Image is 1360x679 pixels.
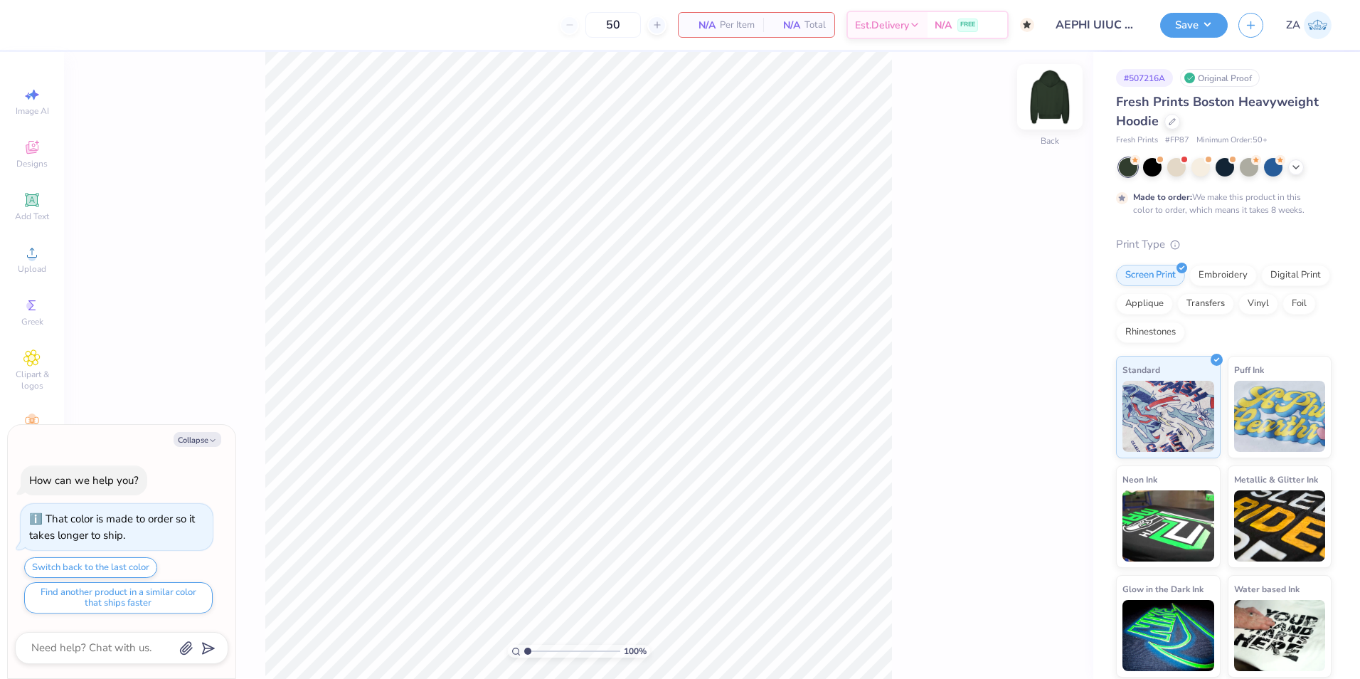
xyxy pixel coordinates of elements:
[1116,135,1158,147] span: Fresh Prints
[935,18,952,33] span: N/A
[1234,362,1264,377] span: Puff Ink
[1116,69,1173,87] div: # 507216A
[772,18,800,33] span: N/A
[21,316,43,327] span: Greek
[16,158,48,169] span: Designs
[29,473,139,488] div: How can we help you?
[1234,472,1318,487] span: Metallic & Glitter Ink
[1041,135,1059,147] div: Back
[1021,68,1078,125] img: Back
[1234,490,1326,562] img: Metallic & Glitter Ink
[1165,135,1189,147] span: # FP87
[1122,490,1214,562] img: Neon Ink
[24,582,213,614] button: Find another product in a similar color that ships faster
[1122,362,1160,377] span: Standard
[624,645,647,658] span: 100 %
[804,18,826,33] span: Total
[1286,11,1332,39] a: ZA
[1122,472,1157,487] span: Neon Ink
[720,18,755,33] span: Per Item
[1133,191,1308,216] div: We make this product in this color to order, which means it takes 8 weeks.
[1234,581,1300,596] span: Water based Ink
[18,263,46,275] span: Upload
[174,432,221,447] button: Collapse
[1116,265,1185,286] div: Screen Print
[1189,265,1257,286] div: Embroidery
[1133,191,1192,203] strong: Made to order:
[1122,381,1214,452] img: Standard
[960,20,975,30] span: FREE
[7,369,57,391] span: Clipart & logos
[1282,293,1316,315] div: Foil
[1196,135,1268,147] span: Minimum Order: 50 +
[16,105,49,117] span: Image AI
[1180,69,1260,87] div: Original Proof
[1238,293,1278,315] div: Vinyl
[15,211,49,222] span: Add Text
[1116,322,1185,343] div: Rhinestones
[1160,13,1228,38] button: Save
[1116,236,1332,253] div: Print Type
[24,557,157,578] button: Switch back to the last color
[1286,17,1300,33] span: ZA
[585,12,641,38] input: – –
[687,18,716,33] span: N/A
[1045,11,1149,39] input: Untitled Design
[1122,581,1204,596] span: Glow in the Dark Ink
[1261,265,1330,286] div: Digital Print
[1116,293,1173,315] div: Applique
[1116,93,1319,130] span: Fresh Prints Boston Heavyweight Hoodie
[1234,381,1326,452] img: Puff Ink
[29,512,195,542] div: That color is made to order so it takes longer to ship.
[855,18,909,33] span: Est. Delivery
[1234,600,1326,671] img: Water based Ink
[1122,600,1214,671] img: Glow in the Dark Ink
[1304,11,1332,39] img: Zuriel Alaba
[1177,293,1234,315] div: Transfers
